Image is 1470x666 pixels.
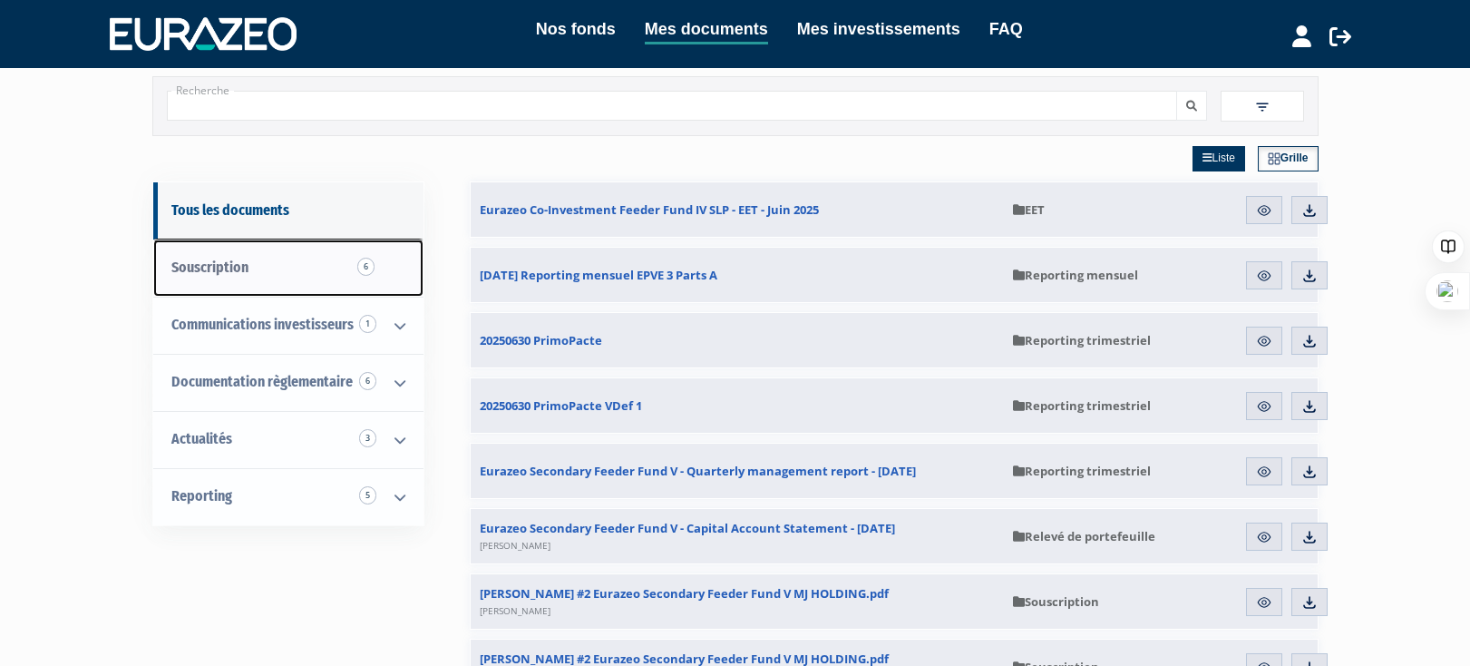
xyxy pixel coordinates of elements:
input: Recherche [167,91,1177,121]
span: Souscription [1013,593,1099,610]
span: Documentation règlementaire [171,373,353,390]
img: 1732889491-logotype_eurazeo_blanc_rvb.png [110,17,297,50]
img: download.svg [1301,202,1318,219]
img: eye.svg [1256,529,1272,545]
a: Liste [1193,146,1245,171]
img: filter.svg [1254,99,1270,115]
span: Eurazeo Secondary Feeder Fund V - Quarterly management report - [DATE] [480,463,916,479]
img: download.svg [1301,398,1318,415]
img: eye.svg [1256,202,1272,219]
span: Reporting [171,487,232,504]
a: Eurazeo Secondary Feeder Fund V - Quarterly management report - [DATE] [471,444,1004,498]
span: Reporting trimestriel [1013,397,1151,414]
a: FAQ [989,16,1023,42]
span: 20250630 PrimoPacte [480,332,602,348]
span: [PERSON_NAME] #2 Eurazeo Secondary Feeder Fund V MJ HOLDING.pdf [480,585,889,618]
span: Souscription [171,259,248,276]
a: Documentation règlementaire 6 [153,354,423,411]
img: grid.svg [1268,152,1280,165]
img: eye.svg [1256,398,1272,415]
span: Communications investisseurs [171,316,354,333]
a: Nos fonds [536,16,616,42]
span: 3 [359,429,376,447]
a: Actualités 3 [153,411,423,468]
img: download.svg [1301,333,1318,349]
span: 20250630 PrimoPacte VDef 1 [480,397,642,414]
img: eye.svg [1256,464,1272,480]
a: Grille [1258,146,1319,171]
img: download.svg [1301,529,1318,545]
img: eye.svg [1256,268,1272,284]
span: Actualités [171,430,232,447]
img: download.svg [1301,464,1318,480]
span: Eurazeo Co-Investment Feeder Fund IV SLP - EET - Juin 2025 [480,201,819,218]
a: Reporting 5 [153,468,423,525]
span: 6 [359,372,376,390]
a: Communications investisseurs 1 [153,297,423,354]
a: Mes investissements [797,16,960,42]
span: Reporting mensuel [1013,267,1138,283]
a: Tous les documents [153,182,423,240]
span: Reporting trimestriel [1013,463,1151,479]
span: 1 [359,315,376,333]
img: download.svg [1301,268,1318,284]
a: Souscription6 [153,240,423,297]
span: [DATE] Reporting mensuel EPVE 3 Parts A [480,267,717,283]
a: Eurazeo Secondary Feeder Fund V - Capital Account Statement - [DATE][PERSON_NAME] [471,509,1004,563]
a: 20250630 PrimoPacte VDef 1 [471,378,1004,433]
span: Eurazeo Secondary Feeder Fund V - Capital Account Statement - [DATE] [480,520,895,553]
img: eye.svg [1256,333,1272,349]
a: 20250630 PrimoPacte [471,313,1004,367]
span: 6 [357,258,375,276]
span: EET [1013,201,1045,218]
a: [PERSON_NAME] #2 Eurazeo Secondary Feeder Fund V MJ HOLDING.pdf[PERSON_NAME] [471,574,1004,629]
span: Relevé de portefeuille [1013,528,1155,544]
a: Mes documents [645,16,768,44]
a: Eurazeo Co-Investment Feeder Fund IV SLP - EET - Juin 2025 [471,182,1004,237]
span: [PERSON_NAME] [480,604,550,617]
img: eye.svg [1256,594,1272,611]
a: [DATE] Reporting mensuel EPVE 3 Parts A [471,248,1004,302]
span: [PERSON_NAME] [480,539,550,552]
img: download.svg [1301,594,1318,611]
span: 5 [359,486,376,504]
span: Reporting trimestriel [1013,332,1151,348]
